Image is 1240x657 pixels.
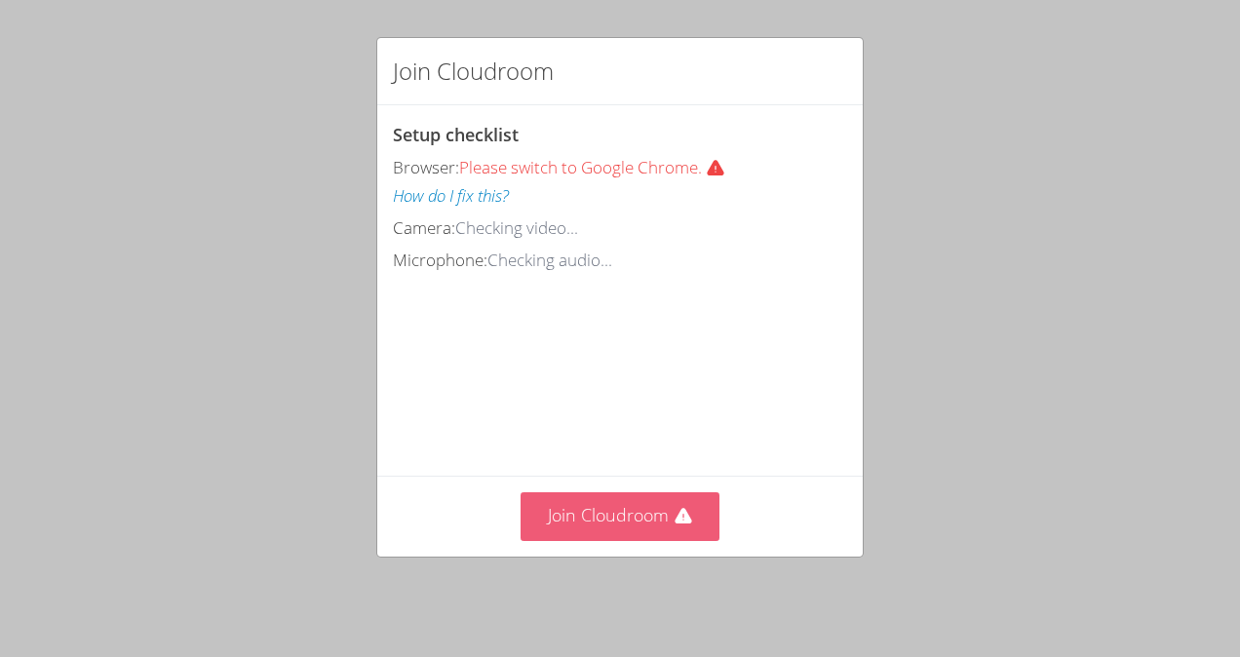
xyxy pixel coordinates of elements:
h2: Join Cloudroom [393,54,554,89]
span: Setup checklist [393,123,519,146]
span: Microphone: [393,249,487,271]
button: How do I fix this? [393,182,509,211]
span: Browser: [393,156,459,178]
span: Checking video... [455,216,578,239]
button: Join Cloudroom [521,492,720,540]
span: Camera: [393,216,455,239]
span: Please switch to Google Chrome. [459,156,733,178]
span: Checking audio... [487,249,612,271]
